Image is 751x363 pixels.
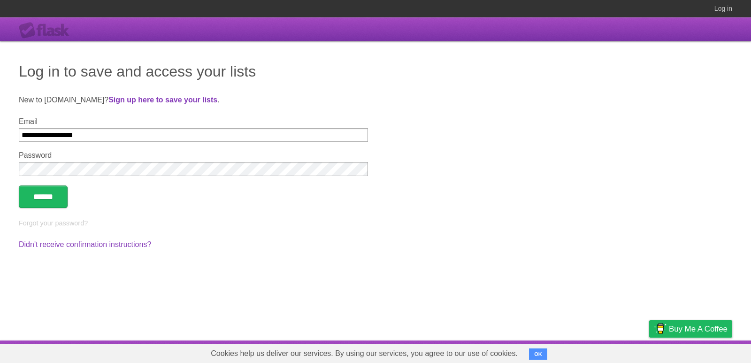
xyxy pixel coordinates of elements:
label: Email [19,117,368,126]
a: Terms [605,343,626,361]
a: Developers [555,343,593,361]
span: Cookies help us deliver our services. By using our services, you agree to our use of cookies. [201,344,527,363]
p: New to [DOMAIN_NAME]? . [19,94,732,106]
button: OK [529,348,547,360]
a: Didn't receive confirmation instructions? [19,240,151,248]
span: Buy me a coffee [669,321,728,337]
a: About [524,343,544,361]
a: Buy me a coffee [649,320,732,338]
img: Buy me a coffee [654,321,667,337]
a: Sign up here to save your lists [108,96,217,104]
label: Password [19,151,368,160]
a: Suggest a feature [673,343,732,361]
a: Privacy [637,343,661,361]
div: Flask [19,22,75,39]
h1: Log in to save and access your lists [19,60,732,83]
a: Forgot your password? [19,219,88,227]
